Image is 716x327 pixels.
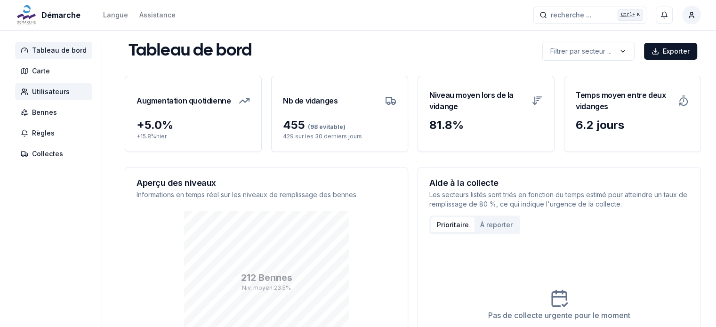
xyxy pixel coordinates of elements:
[475,217,518,232] button: À reporter
[32,46,87,55] span: Tableau de bord
[15,104,96,121] a: Bennes
[15,145,96,162] a: Collectes
[32,149,63,159] span: Collectes
[15,125,96,142] a: Règles
[41,9,80,21] span: Démarche
[283,88,338,114] h3: Nb de vidanges
[429,179,689,187] h3: Aide à la collecte
[576,88,672,114] h3: Temps moyen entre deux vidanges
[283,133,396,140] p: 429 sur les 30 derniers jours
[429,88,526,114] h3: Niveau moyen lors de la vidange
[15,9,84,21] a: Démarche
[15,4,38,26] img: Démarche Logo
[137,133,250,140] p: + 15.8 % hier
[488,310,630,321] div: Pas de collecte urgente pour le moment
[137,88,231,114] h3: Augmentation quotidienne
[15,42,96,59] a: Tableau de bord
[32,66,50,76] span: Carte
[137,190,396,199] p: Informations en temps réel sur les niveaux de remplissage des bennes.
[533,7,646,24] button: recherche ...Ctrl+K
[305,123,346,130] span: (98 évitable)
[103,10,128,20] div: Langue
[542,42,635,61] button: label
[129,42,252,61] h1: Tableau de bord
[32,87,70,96] span: Utilisateurs
[15,63,96,80] a: Carte
[429,190,689,209] p: Les secteurs listés sont triés en fonction du temps estimé pour atteindre un taux de remplissage ...
[550,47,611,56] p: Filtrer par secteur ...
[103,9,128,21] button: Langue
[32,128,55,138] span: Règles
[15,83,96,100] a: Utilisateurs
[283,118,396,133] div: 455
[644,43,697,60] button: Exporter
[431,217,475,232] button: Prioritaire
[137,118,250,133] div: + 5.0 %
[32,108,57,117] span: Bennes
[137,179,396,187] h3: Aperçu des niveaux
[551,10,592,20] span: recherche ...
[429,118,543,133] div: 81.8 %
[139,9,176,21] a: Assistance
[576,118,689,133] div: 6.2 jours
